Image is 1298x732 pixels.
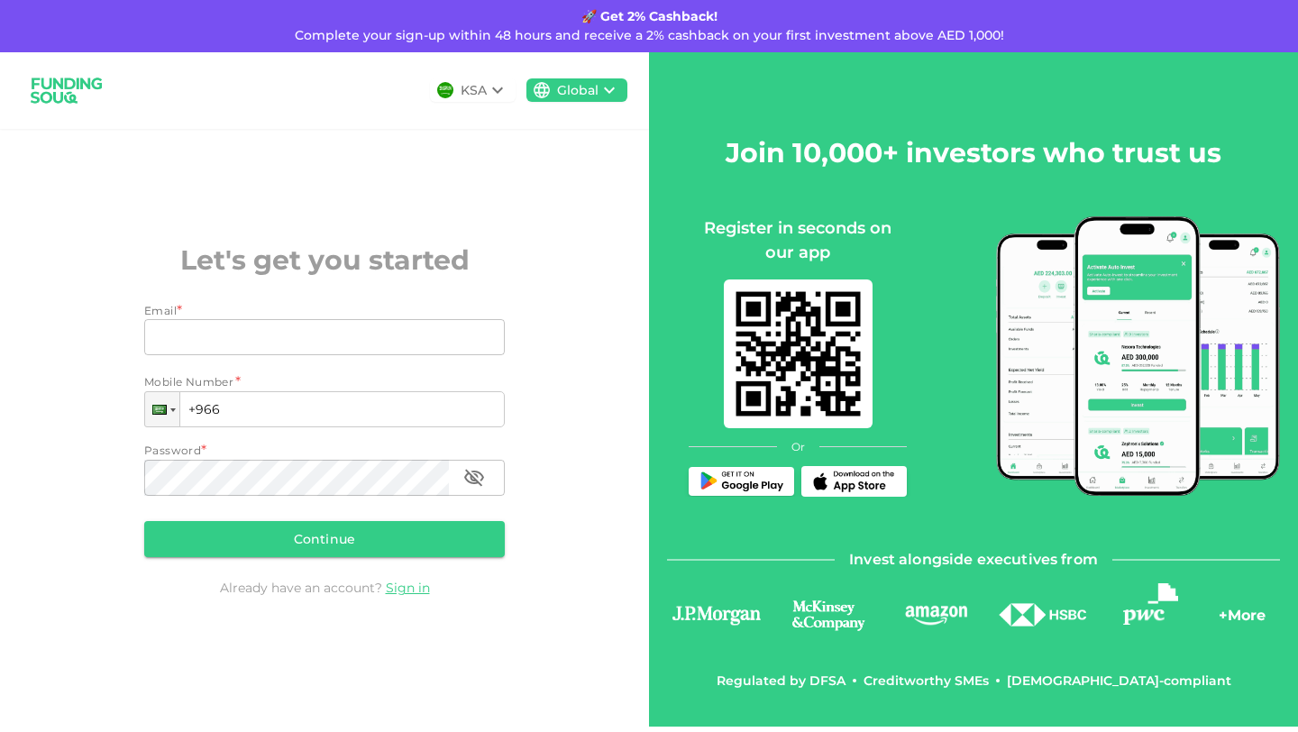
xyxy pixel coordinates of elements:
[144,240,505,280] h2: Let's get you started
[667,602,766,627] img: logo
[724,279,873,428] img: mobile-app
[557,81,599,100] div: Global
[717,672,846,690] div: Regulated by DFSA
[22,67,112,114] img: logo
[726,133,1221,173] h2: Join 10,000+ investors who trust us
[144,304,177,317] span: Email
[144,460,449,496] input: password
[689,216,907,265] div: Register in seconds on our app
[144,319,485,355] input: email
[144,444,201,457] span: Password
[437,82,453,98] img: flag-sa.b9a346574cdc8950dd34b50780441f57.svg
[144,521,505,557] button: Continue
[902,603,970,626] img: logo
[775,598,882,633] img: logo
[791,439,805,455] span: Or
[1123,583,1178,625] img: logo
[145,392,179,426] div: Saudi Arabia: + 966
[1007,672,1231,690] div: [DEMOGRAPHIC_DATA]-compliant
[581,8,718,24] strong: 🚀 Get 2% Cashback!
[809,471,900,492] img: App Store
[1219,605,1266,636] div: + More
[849,547,1098,572] span: Invest alongside executives from
[998,603,1088,627] img: logo
[144,373,233,391] span: Mobile Number
[144,391,505,427] input: 1 (702) 123-4567
[996,216,1280,496] img: mobile-app
[461,81,487,100] div: KSA
[864,672,989,690] div: Creditworthy SMEs
[386,580,430,596] a: Sign in
[697,471,787,492] img: Play Store
[144,579,505,597] div: Already have an account?
[295,27,1004,43] span: Complete your sign-up within 48 hours and receive a 2% cashback on your first investment above AE...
